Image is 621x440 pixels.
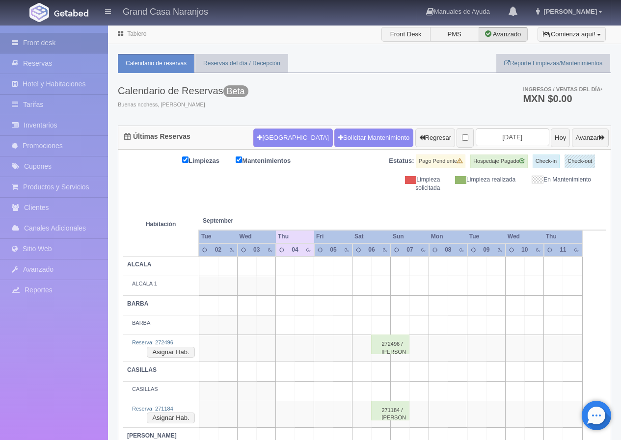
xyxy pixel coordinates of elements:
label: Check-out [565,155,595,168]
label: Hospedaje Pagado [470,155,528,168]
span: September [203,217,272,225]
div: 09 [481,246,492,254]
button: ¡Comienza aquí! [538,27,606,42]
button: Avanzar [572,129,609,147]
img: Getabed [29,3,49,22]
th: Sun [391,230,429,243]
button: Regresar [415,129,455,147]
label: Avanzado [479,27,528,42]
button: [GEOGRAPHIC_DATA] [253,129,332,147]
div: BARBA [127,319,195,327]
th: Wed [506,230,544,243]
span: Buenas nochess, [PERSON_NAME]. [118,101,248,109]
input: Limpiezas [182,156,189,163]
label: Check-in [533,155,560,168]
div: ALCALA 1 [127,280,195,288]
th: Thu [544,230,582,243]
span: [PERSON_NAME] [541,8,597,15]
button: Asignar Hab. [147,413,194,423]
div: 11 [558,246,569,254]
div: 04 [290,246,301,254]
a: Tablero [127,30,146,37]
th: Mon [429,230,467,243]
b: [PERSON_NAME] [127,432,177,439]
h4: Últimas Reservas [124,133,190,140]
a: Calendario de reservas [118,54,194,73]
div: CASILLAS [127,386,195,393]
div: Limpieza solicitada [372,176,448,192]
div: 271184 / [PERSON_NAME] [371,401,409,420]
a: Reserva: 272496 [132,339,173,345]
b: CASILLAS [127,366,157,373]
h3: MXN $0.00 [523,94,602,104]
div: 05 [328,246,339,254]
b: ALCALA [127,261,151,268]
div: 08 [443,246,454,254]
strong: Habitación [146,221,176,228]
th: Thu [276,230,314,243]
span: Ingresos / Ventas del día [523,86,602,92]
span: Beta [223,85,248,97]
div: En Mantenimiento [523,176,598,184]
h3: Calendario de Reservas [118,85,248,96]
img: Getabed [54,9,88,17]
div: 10 [519,246,530,254]
h4: Grand Casa Naranjos [123,5,208,17]
th: Sat [352,230,391,243]
div: 02 [213,246,224,254]
th: Wed [238,230,276,243]
label: Front Desk [381,27,431,42]
label: Limpiezas [182,155,234,166]
label: Pago Pendiente [416,155,465,168]
b: BARBA [127,300,148,307]
label: PMS [430,27,479,42]
a: Reservas del día / Recepción [195,54,288,73]
div: 06 [366,246,378,254]
a: Reserva: 271184 [132,406,173,412]
th: Fri [314,230,352,243]
div: Limpieza realizada [447,176,523,184]
label: Estatus: [389,156,414,166]
div: 272496 / [PERSON_NAME] [PERSON_NAME] [371,335,409,354]
input: Mantenimientos [236,156,242,163]
label: Mantenimientos [236,155,305,166]
div: 07 [405,246,416,254]
div: 03 [251,246,262,254]
th: Tue [199,230,237,243]
button: Asignar Hab. [147,347,194,358]
a: Solicitar Mantenimiento [334,129,413,147]
th: Tue [467,230,506,243]
button: Hoy [551,129,570,147]
a: Reporte Limpiezas/Mantenimientos [496,54,610,73]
